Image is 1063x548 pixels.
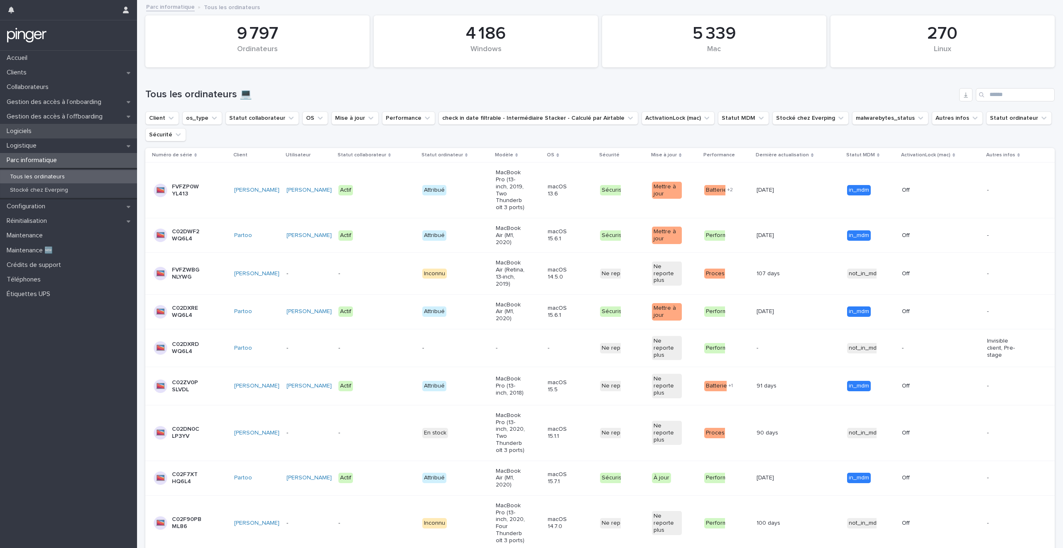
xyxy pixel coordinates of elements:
button: malwarebytes_status [852,111,928,125]
div: not_in_mdm [847,518,883,528]
div: Ne reporte plus [652,511,681,535]
p: - [987,308,1016,315]
p: - [287,345,316,352]
p: FVFZWBGNLYWG [172,267,201,281]
a: Parc informatique [146,2,195,11]
p: - [757,343,760,352]
p: Maintenance [3,232,49,239]
p: macOS 13.6 [548,183,577,197]
tr: FVFZP0WYL413[PERSON_NAME] [PERSON_NAME] ActifAttribuéMacBook Pro (13-inch, 2019, Two Thunderbolt ... [145,163,1055,218]
img: mTgBEunGTSyRkCgitkcU [7,27,47,44]
div: in_mdm [847,381,871,391]
p: - [987,520,1016,527]
div: Ordinateurs [159,45,355,62]
h1: Tous les ordinateurs 💻 [145,89,956,101]
p: 91 days [757,381,778,390]
p: C02DWF2WQ6L4 [172,228,201,242]
div: Batterie [704,185,729,195]
button: Statut ordinateur [986,111,1052,125]
div: 270 [845,23,1041,44]
div: Sécurisé [600,230,627,241]
p: Statut ordinateur [421,151,463,160]
a: [PERSON_NAME] [234,430,279,437]
div: Actif [338,473,353,483]
button: ActivationLock (mac) [642,111,715,125]
p: Statut MDM [846,151,875,160]
p: C02F90PBML86 [172,516,201,530]
p: Parc informatique [3,156,64,164]
div: Performant [704,230,737,241]
p: MacBook Pro (13-inch, 2020, Two Thunderbolt 3 ports) [496,412,525,454]
p: Configuration [3,202,52,210]
div: Actif [338,306,353,317]
div: in_mdm [847,473,871,483]
a: [PERSON_NAME] [234,383,279,390]
div: À jour [652,473,671,483]
p: Off [902,232,931,239]
div: Attribué [422,185,446,195]
p: macOS 15.5 [548,379,577,393]
div: Performant [704,518,737,528]
p: Utilisateur [286,151,311,160]
tr: C02DWF2WQ6L4Partoo [PERSON_NAME] ActifAttribuéMacBook Air (M1, 2020)macOS 15.6.1SécuriséMettre à ... [145,218,1055,252]
p: Autres infos [986,151,1015,160]
button: check in date filtrable - Intermédiaire Stacker - Calculé par Airtable [438,111,638,125]
p: - [987,383,1016,390]
p: 107 days [757,269,781,277]
p: Performance [703,151,735,160]
div: Performant [704,306,737,317]
p: [DATE] [757,473,776,481]
p: MacBook Air (Retina, 13-inch, 2019) [496,259,525,287]
p: MacBook Pro (13-inch, 2020, Four Thunderbolt 3 ports) [496,502,525,544]
a: [PERSON_NAME] [287,383,332,390]
a: [PERSON_NAME] [287,308,332,315]
div: Search [976,88,1055,101]
a: [PERSON_NAME] [287,474,332,481]
p: - [338,520,368,527]
p: Logistique [3,142,43,150]
div: not_in_mdm [847,428,883,438]
p: - [338,345,368,352]
button: Performance [382,111,435,125]
p: Tous les ordinateurs [3,173,71,180]
a: [PERSON_NAME] [287,187,332,194]
p: C02DN0CLP3YV [172,426,201,440]
p: MacBook Pro (13-inch, 2018) [496,375,525,396]
tr: C02DN0CLP3YV[PERSON_NAME] --En stockMacBook Pro (13-inch, 2020, Two Thunderbolt 3 ports)macOS 15.... [145,405,1055,461]
div: Ne reporte plus [652,374,681,398]
button: Mise à jour [331,111,379,125]
div: Attribué [422,306,446,317]
div: Performant [704,343,737,353]
span: + 1 [728,383,733,388]
div: Actif [338,381,353,391]
div: Batterie [704,381,729,391]
a: [PERSON_NAME] [287,232,332,239]
p: Off [902,270,931,277]
p: MacBook Air (M1, 2020) [496,225,525,246]
p: Réinitialisation [3,217,54,225]
p: Téléphones [3,276,47,284]
p: - [338,270,368,277]
div: 5 339 [616,23,812,44]
p: - [287,520,316,527]
p: Modèle [495,151,513,160]
p: - [987,474,1016,481]
div: 9 797 [159,23,355,44]
p: Accueil [3,54,34,62]
div: Inconnu [422,518,447,528]
p: Off [902,474,931,481]
p: - [987,187,1016,194]
p: [DATE] [757,230,776,239]
div: Ne reporte plus [600,518,646,528]
button: Sécurité [145,128,186,141]
div: Ne reporte plus [652,262,681,286]
p: - [287,430,316,437]
p: - [548,345,577,352]
p: Stocké chez Everping [3,187,75,194]
div: Attribué [422,230,446,241]
div: Ne reporte plus [600,343,646,353]
div: Windows [388,45,584,62]
p: C02F7XTHQ6L4 [172,471,201,485]
div: Ne reporte plus [600,381,646,391]
tr: C02DXREWQ6L4Partoo [PERSON_NAME] ActifAttribuéMacBook Air (M1, 2020)macOS 15.6.1SécuriséMettre à ... [145,294,1055,329]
